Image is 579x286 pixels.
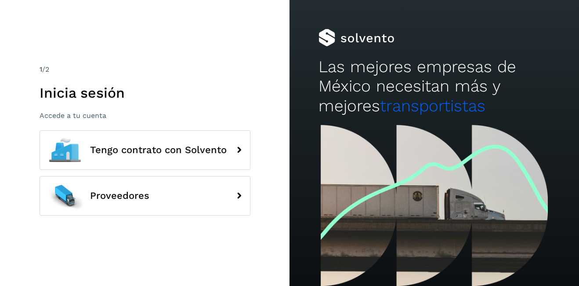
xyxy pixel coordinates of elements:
button: Proveedores [40,176,250,216]
span: Proveedores [90,191,149,201]
p: Accede a tu cuenta [40,111,250,120]
h2: Las mejores empresas de México necesitan más y mejores [318,57,550,116]
h1: Inicia sesión [40,84,250,101]
span: 1 [40,65,42,73]
div: /2 [40,64,250,75]
span: Tengo contrato con Solvento [90,145,227,155]
span: transportistas [380,96,485,115]
button: Tengo contrato con Solvento [40,130,250,170]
